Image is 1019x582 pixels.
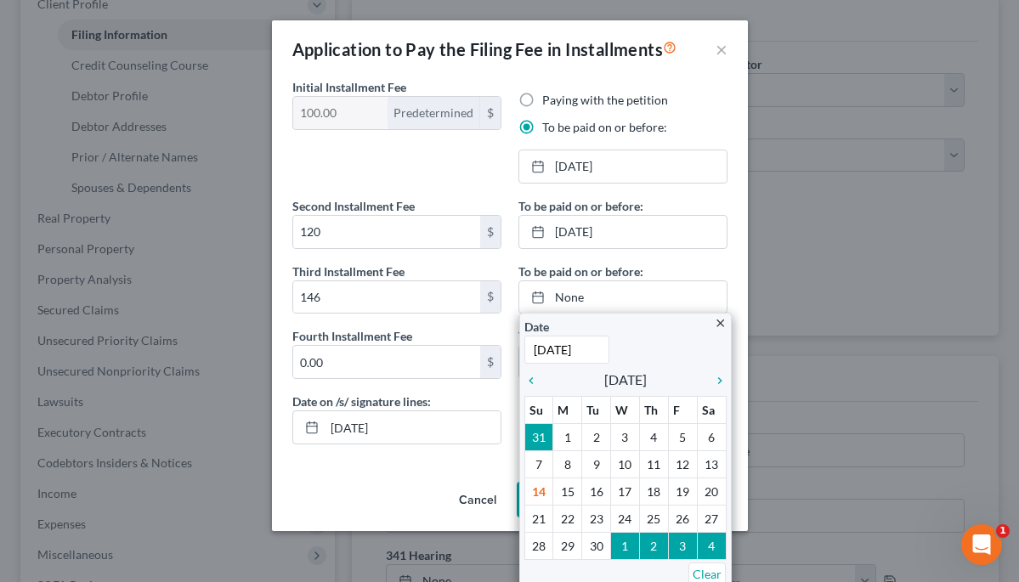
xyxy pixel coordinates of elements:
[668,478,697,506] td: 19
[582,397,611,424] th: Tu
[524,374,546,387] i: chevron_left
[480,97,501,129] div: $
[996,524,1010,538] span: 1
[705,370,727,390] a: chevron_right
[582,424,611,451] td: 2
[518,327,643,345] label: To be paid on or before:
[639,533,668,560] td: 2
[292,263,405,280] label: Third Installment Fee
[553,424,582,451] td: 1
[611,506,640,533] td: 24
[519,281,727,314] a: None
[553,533,582,560] td: 29
[292,393,431,410] label: Date on /s/ signature lines:
[714,313,727,332] a: close
[582,533,611,560] td: 30
[639,478,668,506] td: 18
[553,451,582,478] td: 8
[524,506,553,533] td: 21
[582,451,611,478] td: 9
[517,482,727,517] button: Save to Client Document Storage
[961,524,1002,565] iframe: Intercom live chat
[611,397,640,424] th: W
[639,451,668,478] td: 11
[524,533,553,560] td: 28
[524,318,549,336] label: Date
[524,424,553,451] td: 31
[697,478,726,506] td: 20
[524,478,553,506] td: 14
[604,370,647,390] span: [DATE]
[668,506,697,533] td: 26
[293,97,388,129] input: 0.00
[292,197,415,215] label: Second Installment Fee
[668,424,697,451] td: 5
[292,327,412,345] label: Fourth Installment Fee
[639,424,668,451] td: 4
[639,506,668,533] td: 25
[697,506,726,533] td: 27
[445,483,510,517] button: Cancel
[524,370,546,390] a: chevron_left
[524,397,553,424] th: Su
[519,216,727,248] a: [DATE]
[668,451,697,478] td: 12
[668,533,697,560] td: 3
[293,346,480,378] input: 0.00
[697,424,726,451] td: 6
[668,397,697,424] th: F
[542,119,667,136] label: To be paid on or before:
[697,451,726,478] td: 13
[524,336,609,364] input: 1/1/2013
[611,451,640,478] td: 10
[293,216,480,248] input: 0.00
[553,397,582,424] th: M
[705,374,727,387] i: chevron_right
[697,397,726,424] th: Sa
[518,263,643,280] label: To be paid on or before:
[553,506,582,533] td: 22
[293,281,480,314] input: 0.00
[524,451,553,478] td: 7
[542,92,668,109] label: Paying with the petition
[582,506,611,533] td: 23
[611,424,640,451] td: 3
[639,397,668,424] th: Th
[480,281,501,314] div: $
[716,39,727,59] button: ×
[611,533,640,560] td: 1
[697,533,726,560] td: 4
[325,411,501,444] input: MM/DD/YYYY
[518,197,643,215] label: To be paid on or before:
[553,478,582,506] td: 15
[611,478,640,506] td: 17
[388,97,480,129] div: Predetermined
[582,478,611,506] td: 16
[292,37,677,61] div: Application to Pay the Filing Fee in Installments
[519,150,727,183] a: [DATE]
[480,346,501,378] div: $
[714,317,727,330] i: close
[292,78,406,96] label: Initial Installment Fee
[480,216,501,248] div: $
